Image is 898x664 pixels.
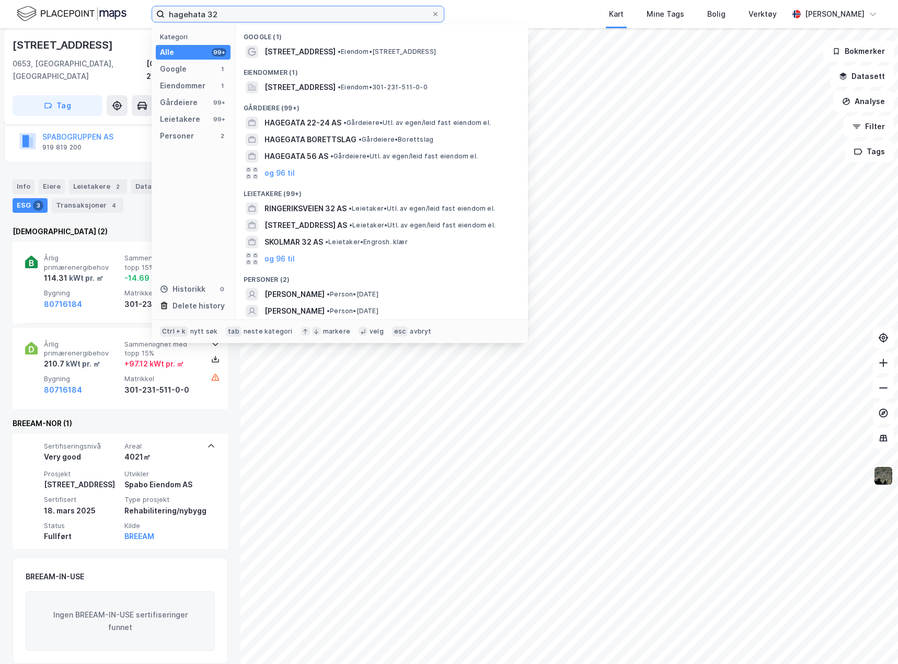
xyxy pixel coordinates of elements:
[327,307,378,315] span: Person • [DATE]
[124,358,184,370] div: + 97.12 kWt pr. ㎡
[146,58,228,83] div: [GEOGRAPHIC_DATA], 231/511
[160,79,205,92] div: Eiendommer
[264,167,295,179] button: og 96 til
[124,470,201,478] span: Utvikler
[218,65,226,73] div: 1
[131,179,183,194] div: Datasett
[707,8,726,20] div: Bolig
[647,8,684,20] div: Mine Tags
[833,91,894,112] button: Analyse
[124,442,201,451] span: Areal
[359,135,362,143] span: •
[17,5,126,23] img: logo.f888ab2527a4732fd821a326f86c7f29.svg
[112,181,123,192] div: 2
[212,115,226,123] div: 99+
[13,37,115,53] div: [STREET_ADDRESS]
[846,614,898,664] div: Kontrollprogram for chat
[44,358,100,370] div: 210.7
[218,132,226,140] div: 2
[124,451,201,463] div: 4021㎡
[235,96,528,115] div: Gårdeiere (99+)
[44,374,120,383] span: Bygning
[13,95,102,116] button: Tag
[190,327,218,336] div: nytt søk
[264,150,328,163] span: HAGEGATA 56 AS
[846,614,898,664] iframe: Chat Widget
[44,495,120,504] span: Sertifisert
[124,530,154,543] button: BREEAM
[338,48,341,55] span: •
[349,221,352,229] span: •
[172,300,225,312] div: Delete history
[343,119,491,127] span: Gårdeiere • Utl. av egen/leid fast eiendom el.
[330,152,333,160] span: •
[69,179,127,194] div: Leietakere
[160,283,205,295] div: Historikk
[52,198,123,213] div: Transaksjoner
[160,326,188,337] div: Ctrl + k
[160,33,231,41] div: Kategori
[124,340,201,358] span: Sammenlignet med topp 15%
[264,117,341,129] span: HAGEGATA 22-24 AS
[33,200,43,211] div: 3
[235,181,528,200] div: Leietakere (99+)
[844,116,894,137] button: Filter
[44,442,120,451] span: Sertifiseringsnivå
[109,200,119,211] div: 4
[330,152,478,161] span: Gårdeiere • Utl. av egen/leid fast eiendom el.
[264,305,325,317] span: [PERSON_NAME]
[392,326,408,337] div: esc
[264,236,323,248] span: SKOLMAR 32 AS
[13,58,146,83] div: 0653, [GEOGRAPHIC_DATA], [GEOGRAPHIC_DATA]
[124,384,201,396] div: 301-231-511-0-0
[124,521,201,530] span: Kilde
[160,130,194,142] div: Personer
[13,179,34,194] div: Info
[44,451,120,463] div: Very good
[44,478,120,491] div: [STREET_ADDRESS]
[338,83,341,91] span: •
[44,289,120,297] span: Bygning
[13,225,228,238] div: [DEMOGRAPHIC_DATA] (2)
[42,143,82,152] div: 919 819 200
[244,327,293,336] div: neste kategori
[212,98,226,107] div: 99+
[160,46,174,59] div: Alle
[325,238,328,246] span: •
[64,358,100,370] div: kWt pr. ㎡
[44,384,82,396] button: 80716184
[26,570,84,583] div: BREEAM-IN-USE
[44,470,120,478] span: Prosjekt
[13,417,228,430] div: BREEAM-NOR (1)
[160,63,187,75] div: Google
[805,8,865,20] div: [PERSON_NAME]
[160,113,200,125] div: Leietakere
[235,267,528,286] div: Personer (2)
[44,530,120,543] div: Fullført
[44,505,120,517] div: 18. mars 2025
[264,133,356,146] span: HAGEGATA BORETTSLAG
[124,289,201,297] span: Matrikkel
[160,96,198,109] div: Gårdeiere
[218,285,226,293] div: 0
[264,288,325,301] span: [PERSON_NAME]
[235,60,528,79] div: Eiendommer (1)
[338,83,428,91] span: Eiendom • 301-231-511-0-0
[67,272,103,284] div: kWt pr. ㎡
[124,495,201,504] span: Type prosjekt
[44,340,120,358] span: Årlig primærenergibehov
[873,466,893,486] img: 9k=
[124,254,201,272] span: Sammenlignet med topp 15%
[325,238,408,246] span: Leietaker • Engrosh. klær
[44,254,120,272] span: Årlig primærenergibehov
[370,327,384,336] div: velg
[124,298,201,311] div: 301-231-511-0-0
[44,298,82,311] button: 80716184
[264,81,336,94] span: [STREET_ADDRESS]
[212,48,226,56] div: 99+
[323,327,350,336] div: markere
[226,326,241,337] div: tab
[830,66,894,87] button: Datasett
[823,41,894,62] button: Bokmerker
[349,204,352,212] span: •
